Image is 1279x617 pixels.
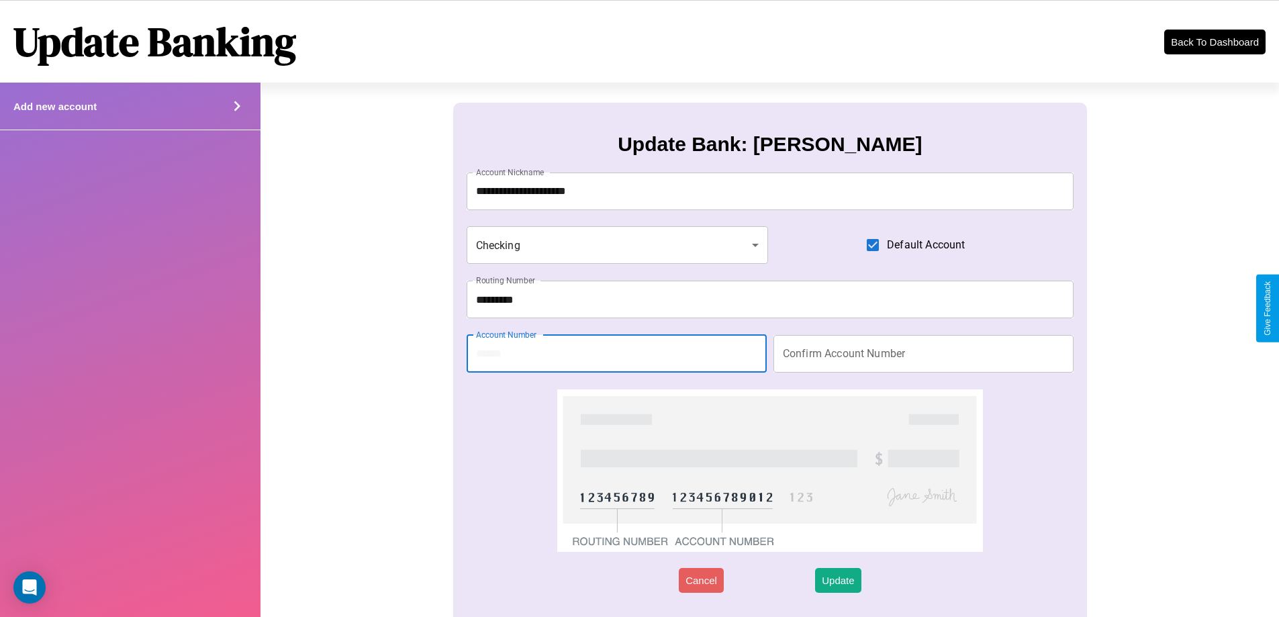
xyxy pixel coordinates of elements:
h1: Update Banking [13,14,296,69]
div: Checking [467,226,769,264]
label: Account Nickname [476,167,544,178]
img: check [557,389,982,552]
button: Cancel [679,568,724,593]
h4: Add new account [13,101,97,112]
label: Account Number [476,329,536,340]
h3: Update Bank: [PERSON_NAME] [618,133,922,156]
button: Update [815,568,861,593]
div: Open Intercom Messenger [13,571,46,604]
button: Back To Dashboard [1164,30,1266,54]
label: Routing Number [476,275,535,286]
span: Default Account [887,237,965,253]
div: Give Feedback [1263,281,1272,336]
